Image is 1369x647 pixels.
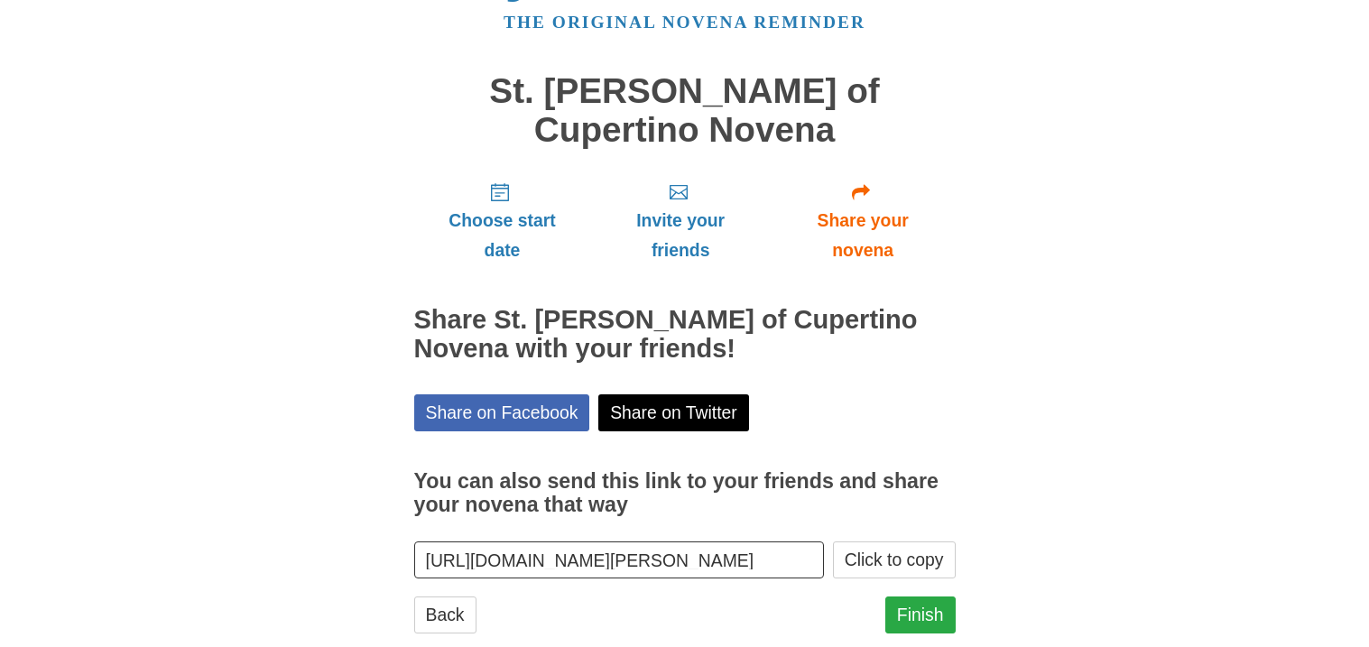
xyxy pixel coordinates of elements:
h2: Share St. [PERSON_NAME] of Cupertino Novena with your friends! [414,306,956,364]
a: Back [414,596,476,633]
span: Choose start date [432,206,573,265]
span: Invite your friends [608,206,752,265]
a: Share your novena [771,167,956,274]
span: Share your novena [789,206,938,265]
a: Finish [885,596,956,633]
a: Invite your friends [590,167,770,274]
a: Choose start date [414,167,591,274]
button: Click to copy [833,541,956,578]
a: Share on Facebook [414,394,590,431]
a: The original novena reminder [504,13,865,32]
a: Share on Twitter [598,394,749,431]
h1: St. [PERSON_NAME] of Cupertino Novena [414,72,956,149]
h3: You can also send this link to your friends and share your novena that way [414,470,956,516]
